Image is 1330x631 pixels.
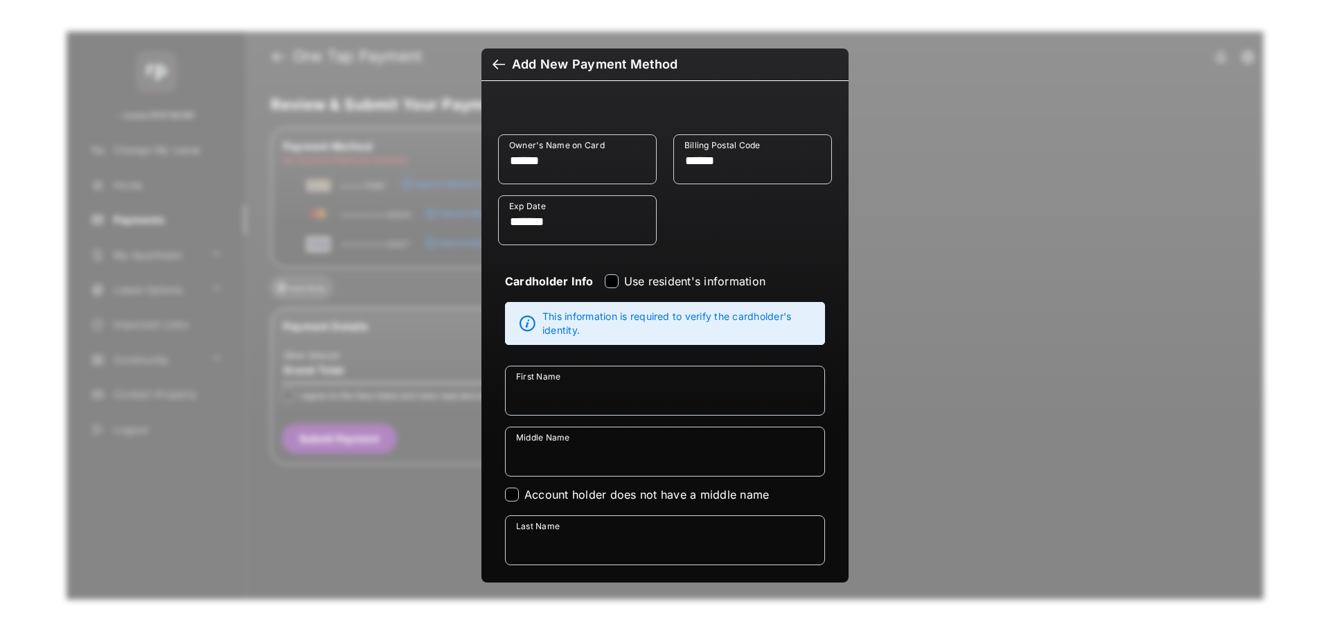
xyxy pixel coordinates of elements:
[624,274,765,288] label: Use resident's information
[524,488,769,501] label: Account holder does not have a middle name
[512,57,677,72] div: Add New Payment Method
[542,310,817,337] span: This information is required to verify the cardholder's identity.
[498,73,832,134] iframe: Credit card field
[505,274,594,313] strong: Cardholder Info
